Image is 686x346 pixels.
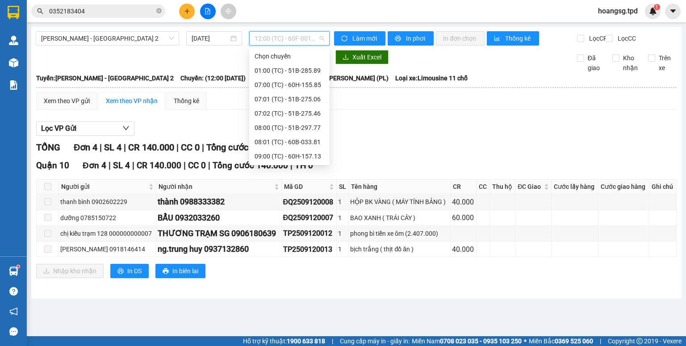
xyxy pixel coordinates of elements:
div: chị kiều trạm 128 000000000007 [60,229,155,238]
button: printerIn DS [110,264,149,278]
div: Chọn chuyến [255,51,324,61]
span: Mã GD [284,182,327,192]
div: 08:01 (TC) - 60B-033.81 [255,137,324,147]
div: ng.trung huy 0937132860 [158,243,280,255]
div: 40.000 [452,244,475,255]
div: BẨU 0932033260 [158,212,280,224]
span: Lọc VP Gửi [41,123,76,134]
span: Đơn 4 [83,160,106,171]
span: SL 4 [113,160,130,171]
img: icon-new-feature [649,7,657,15]
span: Miền Nam [412,336,522,346]
div: 09:00 (TC) - 60H-157.13 [255,151,324,161]
span: plus [184,8,190,14]
strong: 0369 525 060 [555,338,593,345]
span: | [184,160,186,171]
div: TP2509120013 [283,244,335,255]
button: downloadNhập kho nhận [36,264,104,278]
span: bar-chart [494,35,502,42]
input: Tìm tên, số ĐT hoặc mã đơn [49,6,155,16]
span: Kho nhận [619,53,641,73]
input: 12/09/2025 [192,33,228,43]
span: 12:00 (TC) - 60F-001.52 [255,32,325,45]
div: bịch trắng ( thịt đồ ăn ) [350,244,449,254]
div: 07:02 (TC) - 51B-275.46 [255,108,324,118]
span: In DS [127,266,142,276]
div: 60.000 [452,212,475,223]
span: | [176,142,179,153]
div: 07:00 (TC) - 60H-155.85 [255,80,324,90]
span: ⚪️ [524,339,527,343]
strong: 1900 633 818 [287,338,325,345]
span: aim [225,8,231,14]
td: ĐQ2509120007 [282,210,337,226]
td: TP2509120013 [282,242,337,257]
span: TỔNG [36,142,60,153]
span: TH 0 [295,160,313,171]
span: Đơn 4 [74,142,97,153]
span: Người nhận [159,182,272,192]
th: SL [337,179,349,194]
div: phong bì tiền xe ôm (2.407.000) [350,229,449,238]
span: Cung cấp máy in - giấy in: [340,336,410,346]
img: logo-vxr [8,6,19,19]
td: TP2509120012 [282,226,337,242]
span: Loại xe: Limousine 11 chỗ [395,73,468,83]
span: Hỗ trợ kỹ thuật: [243,336,325,346]
span: close-circle [156,7,162,16]
div: HỘP BK VÀNG ( MÁY TÍNH BẢNG ) [350,197,449,207]
div: ĐQ2509120008 [283,196,335,208]
div: ĐQ2509120007 [283,212,335,223]
button: aim [221,4,236,19]
th: Thu hộ [490,179,516,194]
th: CR [451,179,477,194]
span: Xuất Excel [352,52,381,62]
div: thành 0988333382 [158,196,280,208]
span: printer [117,268,124,275]
span: download [343,54,349,61]
div: 01:00 (TC) - 51B-285.89 [255,66,324,75]
div: 07:01 (TC) - 51B-275.06 [255,94,324,104]
div: 1 [338,244,347,254]
th: CC [477,179,490,194]
th: Cước lấy hàng [552,179,598,194]
img: warehouse-icon [9,58,18,67]
span: CR 140.000 [128,142,174,153]
span: SL 4 [104,142,121,153]
span: close-circle [156,8,162,13]
span: Trên xe [655,53,677,73]
span: Quận 10 [36,160,69,171]
span: | [100,142,102,153]
span: Chuyến: (12:00 [DATE]) [180,73,246,83]
div: Chọn chuyến [249,49,330,63]
button: bar-chartThống kê [487,31,539,46]
div: 1 [338,213,347,223]
span: printer [395,35,402,42]
div: thanh bình 0902602229 [60,197,155,207]
span: Thống kê [505,33,532,43]
span: | [124,142,126,153]
span: down [122,125,130,132]
sup: 1 [654,4,660,10]
button: plus [179,4,195,19]
th: Tên hàng [349,179,451,194]
button: syncLàm mới [334,31,385,46]
span: | [600,336,601,346]
span: | [332,336,333,346]
div: BAO XANH ( TRÁI CÂY ) [350,213,449,223]
sup: 1 [17,265,20,268]
button: downloadXuất Excel [335,50,389,64]
span: message [9,327,18,336]
span: copyright [636,338,643,344]
td: ĐQ2509120008 [282,194,337,210]
span: printer [163,268,169,275]
div: TP2509120012 [283,228,335,239]
span: | [290,160,293,171]
span: CC 0 [181,142,200,153]
div: 40.000 [452,196,475,208]
th: Ghi chú [649,179,677,194]
span: caret-down [669,7,677,15]
th: Cước giao hàng [598,179,649,194]
span: notification [9,307,18,316]
span: Phương Lâm - Sài Gòn 2 [41,32,174,45]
